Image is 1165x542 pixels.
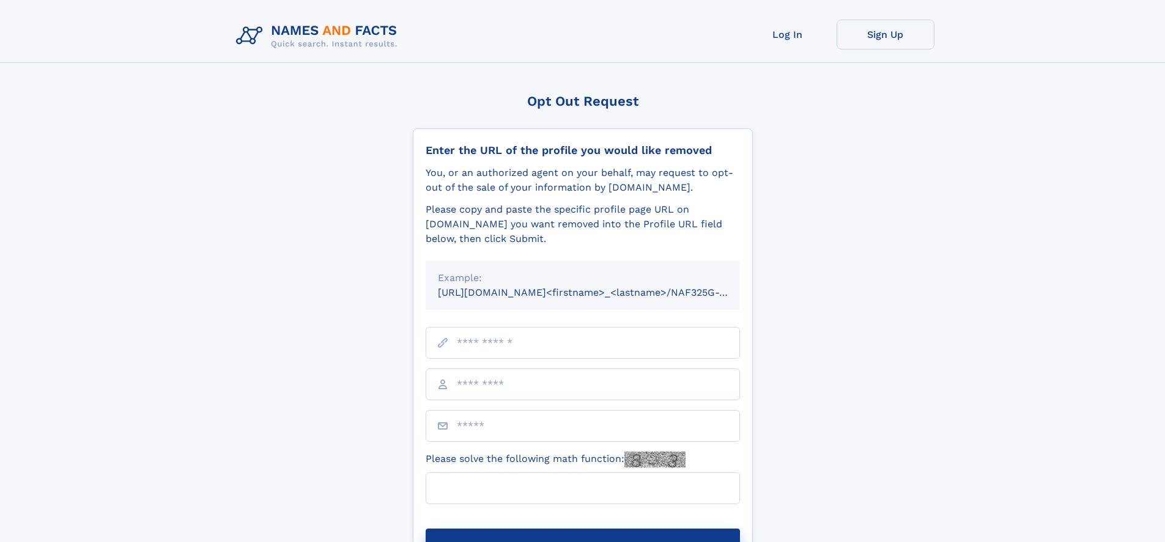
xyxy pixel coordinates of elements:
[413,93,753,109] div: Opt Out Request
[426,452,686,467] label: Please solve the following math function:
[837,20,934,49] a: Sign Up
[231,20,407,53] img: Logo Names and Facts
[438,287,763,298] small: [URL][DOMAIN_NAME]<firstname>_<lastname>/NAF325G-xxxxxxxx
[438,271,728,285] div: Example:
[426,202,740,246] div: Please copy and paste the specific profile page URL on [DOMAIN_NAME] you want removed into the Pr...
[426,166,740,195] div: You, or an authorized agent on your behalf, may request to opt-out of the sale of your informatio...
[739,20,837,49] a: Log In
[426,144,740,157] div: Enter the URL of the profile you would like removed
